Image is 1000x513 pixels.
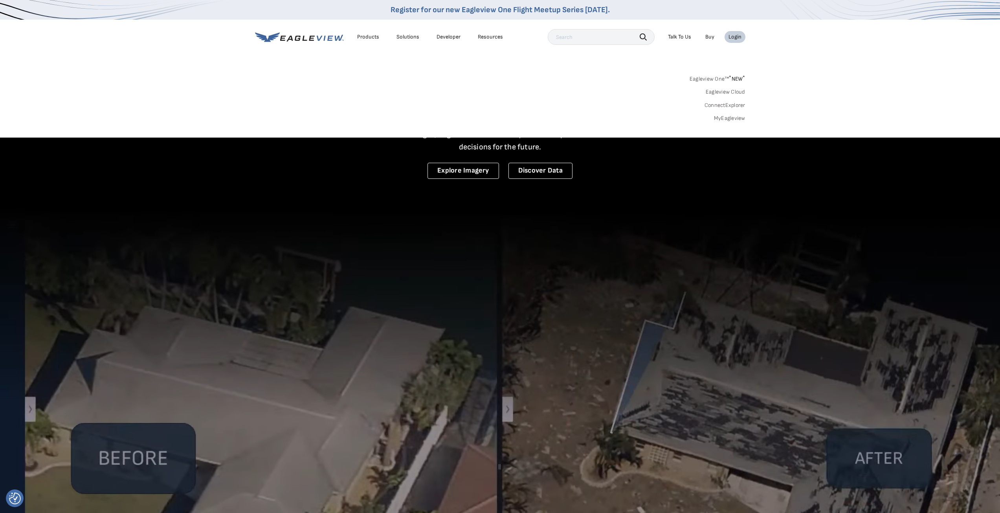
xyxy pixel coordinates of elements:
a: Explore Imagery [428,163,499,179]
a: Eagleview Cloud [706,88,745,96]
a: ConnectExplorer [705,102,745,109]
span: NEW [729,75,745,82]
a: Register for our new Eagleview One Flight Meetup Series [DATE]. [391,5,610,15]
input: Search [548,29,655,45]
div: Products [357,33,379,40]
div: Resources [478,33,503,40]
img: Revisit consent button [9,493,21,504]
a: MyEagleview [714,115,745,122]
a: Buy [705,33,714,40]
a: Discover Data [508,163,572,179]
button: Consent Preferences [9,493,21,504]
a: Developer [437,33,461,40]
div: Login [728,33,741,40]
a: Eagleview One™*NEW* [690,73,745,82]
div: Solutions [396,33,419,40]
div: Talk To Us [668,33,691,40]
